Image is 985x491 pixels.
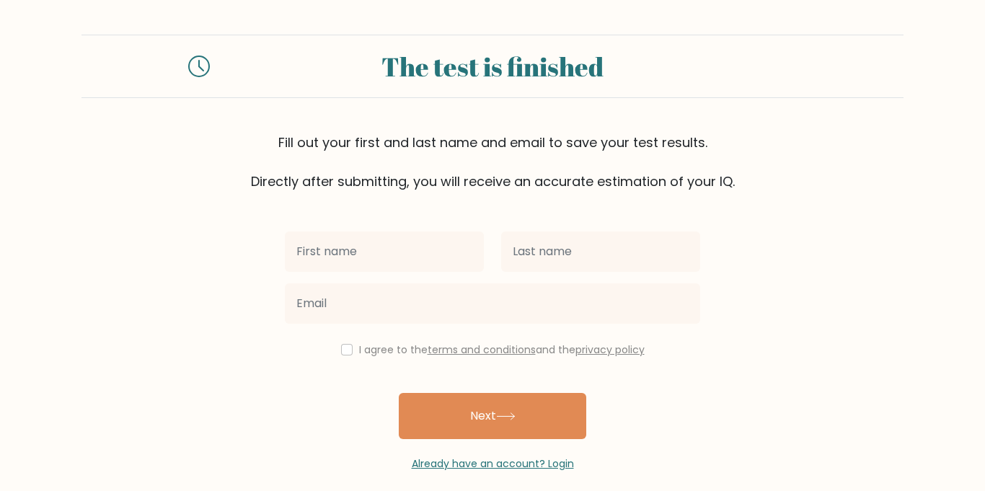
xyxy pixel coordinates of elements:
label: I agree to the and the [359,342,645,357]
button: Next [399,393,586,439]
input: First name [285,231,484,272]
a: Already have an account? Login [412,456,574,471]
input: Last name [501,231,700,272]
a: terms and conditions [428,342,536,357]
div: Fill out your first and last name and email to save your test results. Directly after submitting,... [81,133,904,191]
input: Email [285,283,700,324]
a: privacy policy [575,342,645,357]
div: The test is finished [227,47,758,86]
